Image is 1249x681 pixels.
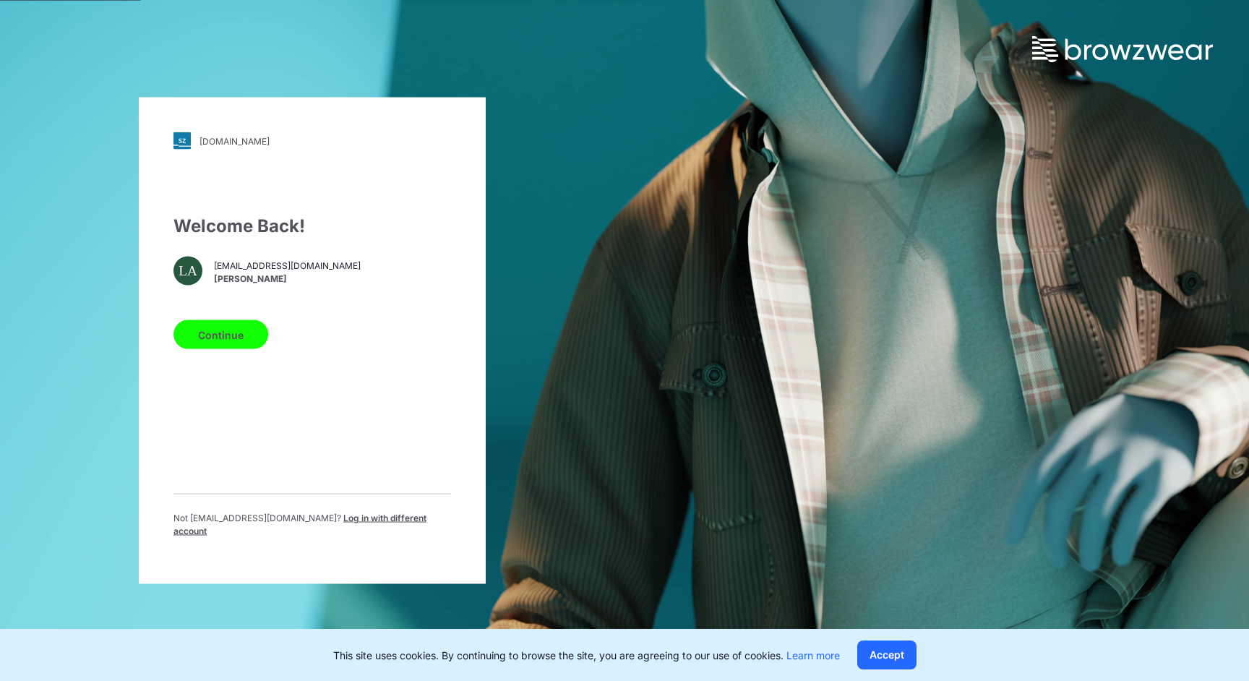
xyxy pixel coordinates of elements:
[173,132,191,150] img: svg+xml;base64,PHN2ZyB3aWR0aD0iMjgiIGhlaWdodD0iMjgiIHZpZXdCb3g9IjAgMCAyOCAyOCIgZmlsbD0ibm9uZSIgeG...
[173,213,451,239] div: Welcome Back!
[173,257,202,286] div: LA
[857,641,917,669] button: Accept
[786,649,840,661] a: Learn more
[173,512,451,538] p: Not [EMAIL_ADDRESS][DOMAIN_NAME] ?
[1032,36,1213,62] img: browzwear-logo.73288ffb.svg
[173,132,451,150] a: [DOMAIN_NAME]
[173,320,268,349] button: Continue
[214,272,361,285] span: [PERSON_NAME]
[333,648,840,663] p: This site uses cookies. By continuing to browse the site, you are agreeing to our use of cookies.
[199,135,270,146] div: [DOMAIN_NAME]
[214,259,361,272] span: [EMAIL_ADDRESS][DOMAIN_NAME]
